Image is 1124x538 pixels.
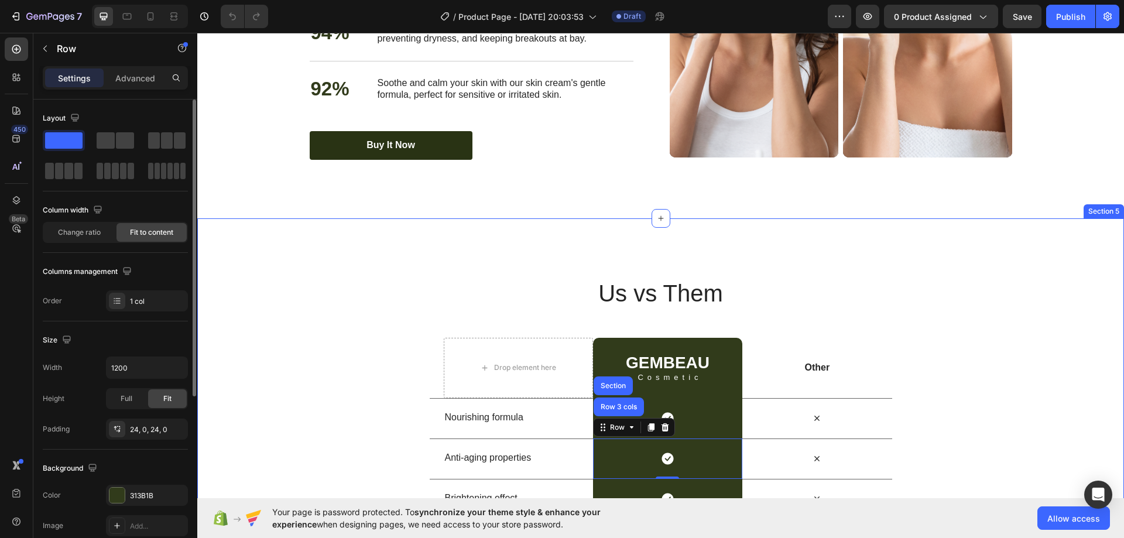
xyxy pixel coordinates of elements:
div: Height [43,393,64,404]
div: Open Intercom Messenger [1084,481,1112,509]
p: Other [546,329,693,341]
div: Size [43,333,74,348]
div: Publish [1056,11,1085,23]
button: 7 [5,5,87,28]
div: Background [43,461,100,477]
span: Full [121,393,132,404]
div: Padding [43,424,70,434]
p: 7 [77,9,82,23]
div: 313B1B [130,491,185,501]
div: Undo/Redo [221,5,268,28]
p: Settings [58,72,91,84]
p: Brightening effect [248,460,395,472]
span: Allow access [1047,512,1100,525]
p: Row [57,42,156,56]
div: 24, 0, 24, 0 [130,424,185,435]
div: Column width [43,203,105,218]
div: Width [43,362,62,373]
p: Advanced [115,72,155,84]
p: Anti-aging properties [248,419,395,431]
a: Buy It Now [112,98,275,127]
div: Buy It Now [169,107,218,119]
iframe: Design area [197,33,1124,498]
span: 0 product assigned [894,11,972,23]
div: 1 col [130,296,185,307]
div: Section 5 [889,173,924,184]
button: Save [1003,5,1041,28]
span: Change ratio [58,227,101,238]
p: Soothe and calm your skin with our skin cream's gentle formula, perfect for sensitive or irritate... [180,44,435,69]
div: Beta [9,214,28,224]
span: Fit to content [130,227,173,238]
p: Nourishing formula [248,379,395,391]
div: Section [401,349,431,357]
input: Auto [107,357,187,378]
h2: Us vs Them [232,244,695,277]
h2: GEMBEAU [427,321,513,340]
span: Save [1013,12,1032,22]
p: Cosmetic [433,341,512,348]
div: Add... [130,521,185,532]
button: Allow access [1037,506,1110,530]
div: Image [43,520,63,531]
div: Row [410,389,430,400]
div: Row 3 cols [401,371,442,378]
span: synchronize your theme style & enhance your experience [272,507,601,529]
span: Your page is password protected. To when designing pages, we need access to your store password. [272,506,646,530]
span: / [453,11,456,23]
span: Draft [623,11,641,22]
div: 450 [11,125,28,134]
span: Product Page - [DATE] 20:03:53 [458,11,584,23]
button: 0 product assigned [884,5,998,28]
span: Fit [163,393,172,404]
div: Order [43,296,62,306]
div: Color [43,490,61,501]
p: 92% [114,44,152,69]
div: Layout [43,111,82,126]
div: Columns management [43,264,134,280]
div: Drop element here [297,330,359,340]
button: Publish [1046,5,1095,28]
